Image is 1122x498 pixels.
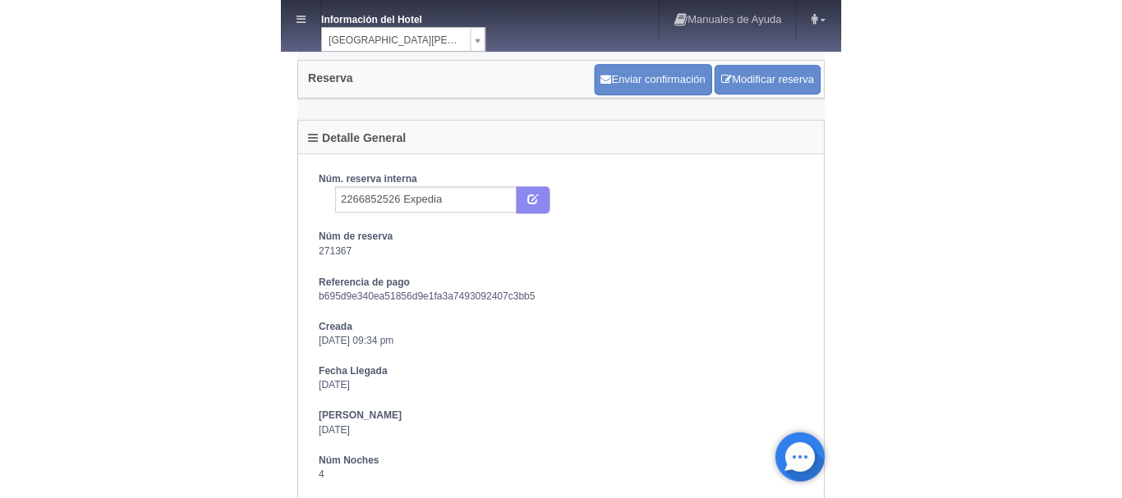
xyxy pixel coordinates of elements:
[48,28,182,53] span: [GEOGRAPHIC_DATA][PERSON_NAME]
[38,363,522,377] dt: Fecha Llegada
[38,289,522,303] dd: b695d9e340ea51856d9e1fa3a7493092407c3bb5
[38,244,522,258] dd: 271367
[38,275,522,289] dt: Referencia de pago
[40,27,205,52] a: [GEOGRAPHIC_DATA][PERSON_NAME]
[433,65,539,95] a: Modificar reserva
[38,230,522,244] dt: Núm de reserva
[38,172,522,186] dt: Núm. reserva interna
[38,408,522,422] dt: [PERSON_NAME]
[27,132,125,144] h4: Detalle General
[38,319,522,333] dt: Creada
[27,72,72,85] h4: Reserva
[38,453,522,467] dt: Núm Noches
[40,8,172,27] dt: Información del Hotel
[38,423,522,436] dd: [DATE]
[38,333,522,347] dd: [DATE] 09:34 pm
[313,64,430,95] button: Enviar confirmación
[38,377,522,391] dd: [DATE]
[38,467,522,481] dd: 4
